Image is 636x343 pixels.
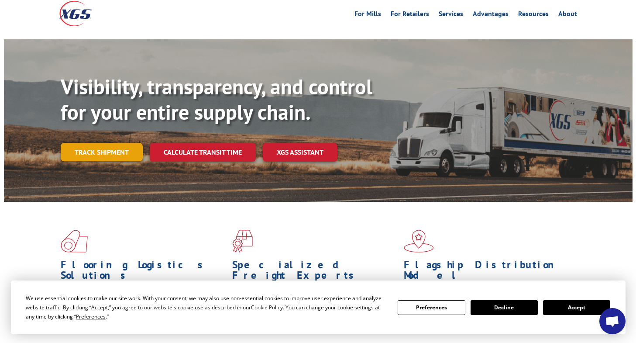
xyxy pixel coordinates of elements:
b: Visibility, transparency, and control for your entire supply chain. [61,73,372,125]
img: xgs-icon-focused-on-flooring-red [232,230,253,253]
a: Resources [518,10,549,20]
div: Cookie Consent Prompt [11,281,626,334]
h1: Specialized Freight Experts [232,260,397,285]
a: For Retailers [391,10,429,20]
img: xgs-icon-flagship-distribution-model-red [404,230,434,253]
h1: Flagship Distribution Model [404,260,569,285]
a: Calculate transit time [150,143,256,162]
button: Preferences [398,300,465,315]
span: Cookie Policy [251,304,283,311]
a: XGS ASSISTANT [263,143,337,162]
button: Accept [543,300,610,315]
h1: Flooring Logistics Solutions [61,260,226,285]
button: Decline [471,300,538,315]
img: xgs-icon-total-supply-chain-intelligence-red [61,230,88,253]
a: For Mills [354,10,381,20]
div: Open chat [599,308,626,334]
a: Track shipment [61,143,143,161]
a: Services [439,10,463,20]
div: We use essential cookies to make our site work. With your consent, we may also use non-essential ... [26,294,387,321]
span: Preferences [76,313,106,320]
a: Advantages [473,10,509,20]
a: About [558,10,577,20]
